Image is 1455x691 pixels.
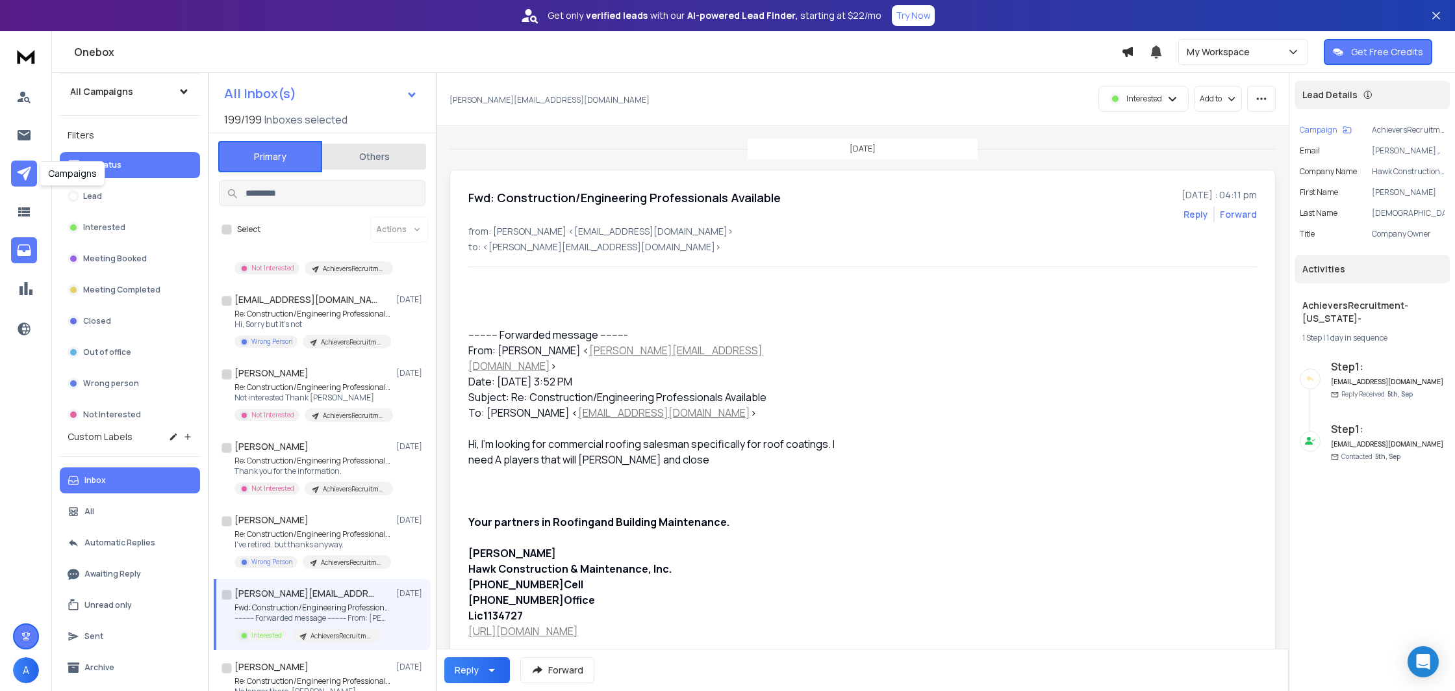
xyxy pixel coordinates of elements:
[1372,187,1445,198] p: [PERSON_NAME]
[84,662,114,673] p: Archive
[234,319,390,330] p: Hi, Sorry but it’s not
[60,215,200,241] button: Interested
[60,246,200,272] button: Meeting Booked
[1302,332,1322,343] span: 1 Step
[251,631,282,640] p: Interested
[84,475,106,486] p: Inbox
[234,456,390,466] p: Re: Construction/Engineering Professionals Available
[74,44,1121,60] h1: Onebox
[468,577,564,592] span: [PHONE_NUMBER]
[234,529,390,540] p: Re: Construction/Engineering Professionals Available
[60,308,200,334] button: Closed
[896,9,931,22] p: Try Now
[468,189,781,207] h1: Fwd: Construction/Engineering Professionals Available
[264,112,348,127] h3: Inboxes selected
[444,657,510,683] button: Reply
[251,484,294,493] p: Not Interested
[586,9,648,22] strong: verified leads
[60,561,200,587] button: Awaiting Reply
[251,263,294,273] p: Not Interested
[1187,46,1255,59] p: My Workspace
[84,631,103,642] p: Sent
[1331,421,1445,437] h6: Step 1 :
[520,657,594,683] button: Forward
[83,347,131,358] p: Out of office
[224,112,262,127] span: 199 / 199
[468,562,672,576] b: Hawk Construction & Maintenance, Inc.
[251,410,294,420] p: Not Interested
[83,378,139,389] p: Wrong person
[468,593,564,607] span: [PHONE_NUMBER]
[13,657,39,683] button: A
[1375,452,1400,461] span: 5th, Sep
[468,546,556,560] b: [PERSON_NAME]
[234,309,390,319] p: Re: Construction/Engineering Professionals Available
[1300,125,1337,135] p: Campaign
[322,142,426,171] button: Others
[234,367,309,380] h1: [PERSON_NAME]
[468,577,583,592] strong: Cell
[234,613,390,623] p: ---------- Forwarded message --------- From: [PERSON_NAME]
[468,225,1257,238] p: from: [PERSON_NAME] <[EMAIL_ADDRESS][DOMAIN_NAME]>
[234,466,390,476] p: Thank you for the information.
[218,141,322,172] button: Primary
[1300,146,1320,156] p: Email
[1372,146,1445,156] p: [PERSON_NAME][EMAIL_ADDRESS][DOMAIN_NAME]
[396,441,425,452] p: [DATE]
[234,382,390,393] p: Re: Construction/Engineering Professionals Available
[234,660,309,673] h1: [PERSON_NAME]
[468,624,578,638] a: [URL][DOMAIN_NAME]
[234,514,309,527] h1: [PERSON_NAME]
[468,374,848,389] div: Date: [DATE] 3:52 PM
[83,316,111,326] p: Closed
[468,389,848,405] div: Subject: Re: Construction/Engineering Professionals Available
[214,81,428,107] button: All Inbox(s)
[1372,166,1445,177] p: Hawk Construction & Maintenance
[234,676,390,686] p: Re: Construction/Engineering Professionals Available
[468,405,848,421] div: To: [PERSON_NAME] < >
[468,608,523,623] b: Lic
[1387,389,1413,398] span: 5th, Sep
[687,9,798,22] strong: AI-powered Lead Finder,
[83,285,160,295] p: Meeting Completed
[1302,88,1358,101] p: Lead Details
[40,161,105,186] div: Campaigns
[449,95,650,105] p: [PERSON_NAME][EMAIL_ADDRESS][DOMAIN_NAME]
[60,79,200,105] button: All Campaigns
[1220,208,1257,221] div: Forward
[234,587,377,600] h1: [PERSON_NAME][EMAIL_ADDRESS][DOMAIN_NAME]
[224,87,296,100] h1: All Inbox(s)
[1341,452,1400,462] p: Contacted
[468,343,848,374] div: From: [PERSON_NAME] < >
[84,538,155,548] p: Automatic Replies
[60,183,200,209] button: Lead
[84,160,121,170] p: All Status
[234,603,390,613] p: Fwd: Construction/Engineering Professionals Available
[1302,299,1442,325] h1: AchieversRecruitment-[US_STATE]-
[234,393,390,403] p: Not interested Thank [PERSON_NAME]
[594,515,729,529] strong: and Building Maintenance.
[1300,125,1352,135] button: Campaign
[1183,208,1208,221] button: Reply
[1300,166,1357,177] p: Company Name
[1200,94,1222,104] p: Add to
[323,411,385,421] p: AchieversRecruitment-[US_STATE]-
[83,222,125,233] p: Interested
[578,406,750,420] a: [EMAIL_ADDRESS][DOMAIN_NAME]
[468,436,848,467] div: Hi, I’m looking for commercial roofing salesman specifically for roof coatings. I need A players ...
[1182,189,1257,202] p: [DATE] : 04:11 pm
[60,499,200,525] button: All
[850,144,876,154] p: [DATE]
[1126,94,1162,104] p: Interested
[892,5,935,26] button: Try Now
[1324,39,1432,65] button: Get Free Credits
[1331,377,1445,387] h6: [EMAIL_ADDRESS][DOMAIN_NAME]
[1331,359,1445,374] h6: Step 1 :
[70,85,133,98] h1: All Campaigns
[1372,208,1445,218] p: [DEMOGRAPHIC_DATA]
[84,506,94,517] p: All
[60,126,200,144] h3: Filters
[310,631,373,641] p: AchieversRecruitment-[US_STATE]-
[455,664,479,677] div: Reply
